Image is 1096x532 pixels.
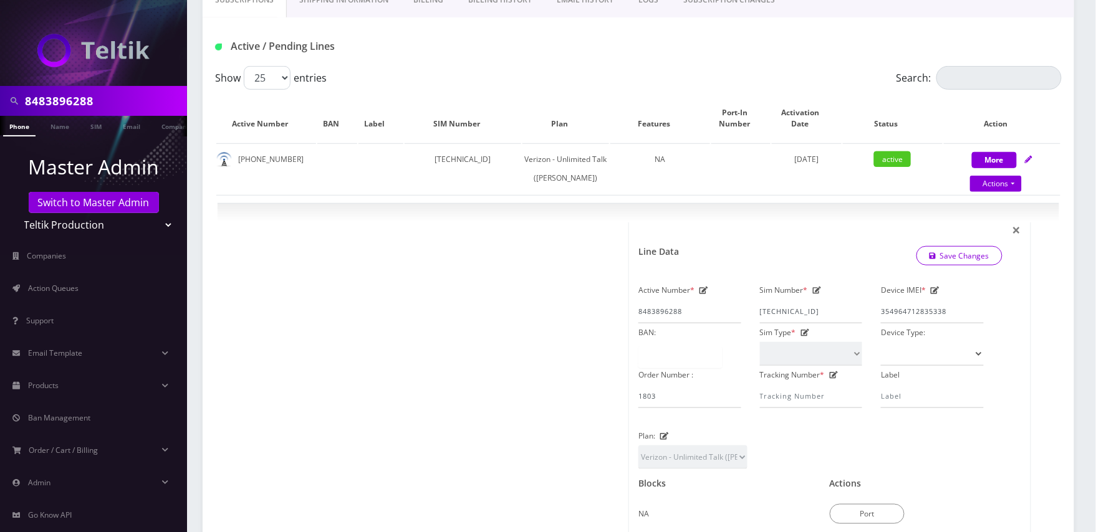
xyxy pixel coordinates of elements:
span: active [874,151,911,167]
input: Sim Number [760,300,863,323]
th: Action: activate to sort column ascending [944,95,1060,142]
select: Showentries [244,66,291,90]
img: Teltik Production [37,34,150,67]
th: Status: activate to sort column ascending [843,95,943,142]
input: Active Number [638,300,741,323]
a: Save Changes [916,246,1003,265]
label: Label [881,366,900,384]
label: Search: [897,66,1062,90]
a: Company [155,116,197,135]
label: Sim Number [760,281,808,300]
label: Device Type: [881,323,925,342]
span: Companies [27,250,67,261]
th: SIM Number: activate to sort column ascending [405,95,521,142]
span: Email Template [28,348,82,358]
input: IMEI [881,300,984,323]
label: Active Number [638,281,695,300]
span: Order / Cart / Billing [29,445,99,455]
th: Port-In Number: activate to sort column ascending [711,95,771,142]
button: Save Changes [916,247,1003,265]
input: Search in Company [25,89,184,113]
button: More [972,152,1017,168]
a: Phone [3,116,36,136]
span: Action Queues [28,283,79,293]
th: Plan: activate to sort column ascending [522,95,608,142]
span: Ban Management [28,412,90,423]
span: [DATE] [794,154,819,164]
a: SIM [84,116,108,135]
button: Port [830,504,905,524]
span: × [1012,219,1021,240]
td: Verizon - Unlimited Talk ([PERSON_NAME]) [522,143,608,194]
th: BAN: activate to sort column ascending [317,95,357,142]
label: Plan: [638,427,655,445]
a: Actions [970,176,1022,192]
span: Admin [28,477,50,488]
div: NA [638,489,811,523]
label: Show entries [215,66,327,90]
th: Label: activate to sort column ascending [358,95,403,142]
span: Support [26,315,54,326]
th: Activation Date: activate to sort column ascending [772,95,841,142]
input: Search: [936,66,1062,90]
label: BAN: [638,323,656,342]
h1: Line Data [638,247,679,257]
th: Active Number: activate to sort column ascending [216,95,316,142]
label: Tracking Number [760,366,825,384]
input: Order Number [638,384,741,408]
span: Go Know API [28,510,72,520]
img: Active / Pending Lines [215,44,222,50]
label: Order Number : [638,366,693,384]
th: Features: activate to sort column ascending [610,95,710,142]
h1: Active / Pending Lines [215,40,485,52]
a: Email [117,116,147,135]
a: Name [44,116,75,135]
h1: Blocks [638,478,666,489]
td: [TECHNICAL_ID] [405,143,521,194]
img: default.png [216,152,232,168]
label: Sim Type [760,323,796,342]
span: Products [28,380,59,391]
input: Label [881,384,984,408]
h1: Actions [830,478,862,489]
label: Device IMEI [881,281,926,300]
td: [PHONE_NUMBER] [216,143,316,194]
input: Tracking Number [760,384,863,408]
td: NA [610,143,710,194]
a: Switch to Master Admin [29,192,159,213]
